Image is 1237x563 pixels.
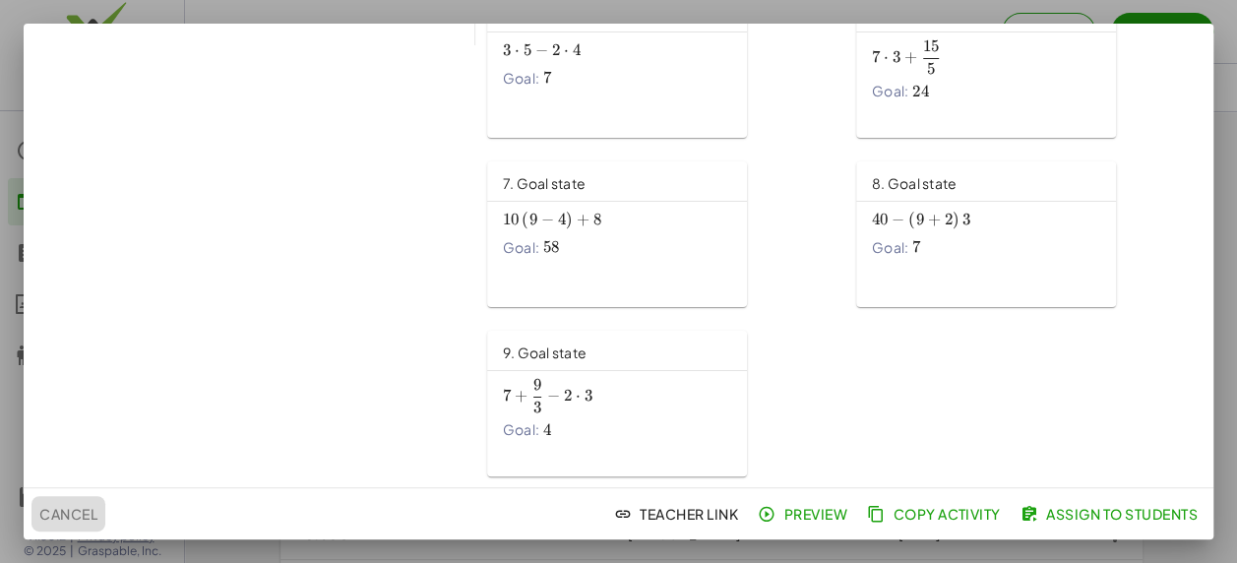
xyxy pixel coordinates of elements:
[892,210,904,229] span: −
[533,375,541,395] span: 9
[927,59,935,79] span: 5
[577,210,589,229] span: +
[872,174,957,192] span: 8. Goal state
[487,161,833,307] a: 7. Goal stateGoal:
[872,47,880,67] span: 7
[31,496,105,532] button: Cancel
[543,420,551,440] span: 4
[927,210,940,229] span: +
[593,210,601,229] span: 8
[1017,496,1206,532] button: Assign to Students
[524,40,531,60] span: 5
[610,496,746,532] button: Teacher Link
[528,210,536,229] span: 9
[552,40,560,60] span: 2
[863,496,1009,532] button: Copy Activity
[503,420,539,440] span: Goal:
[564,40,569,60] span: ⋅
[533,398,541,417] span: 3
[762,505,847,523] span: Preview
[576,386,581,406] span: ⋅
[618,505,738,523] span: Teacher Link
[515,386,527,406] span: +
[540,210,553,229] span: −
[923,36,940,56] span: 15
[884,47,889,67] span: ⋅
[754,496,855,532] button: Preview
[871,505,1001,523] span: Copy Activity
[893,47,900,67] span: 3
[543,68,551,88] span: 7
[962,210,970,229] span: 3
[915,210,923,229] span: 9
[872,210,889,229] span: 40
[39,505,97,523] span: Cancel
[944,210,952,229] span: 2
[503,237,539,257] span: Goal:
[908,210,915,229] span: (
[503,68,539,88] span: Goal:
[503,386,511,406] span: 7
[939,40,941,62] span: ​
[872,82,908,101] span: Goal:
[856,161,1202,307] a: 8. Goal stateGoal:
[503,174,586,192] span: 7. Goal state
[912,237,920,257] span: 7
[953,210,959,229] span: )
[564,386,572,406] span: 2
[541,379,543,401] span: ​
[566,210,573,229] span: )
[912,82,929,101] span: 24
[1024,505,1198,523] span: Assign to Students
[515,40,520,60] span: ⋅
[503,344,587,361] span: 9. Goal state
[573,40,581,60] span: 4
[585,386,592,406] span: 3
[522,210,528,229] span: (
[487,331,1202,476] a: 9. Goal stateGoal:
[503,40,511,60] span: 3
[872,237,908,257] span: Goal:
[547,386,560,406] span: −
[535,40,548,60] span: −
[557,210,565,229] span: 4
[543,237,560,257] span: 58
[904,47,917,67] span: +
[503,210,520,229] span: 10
